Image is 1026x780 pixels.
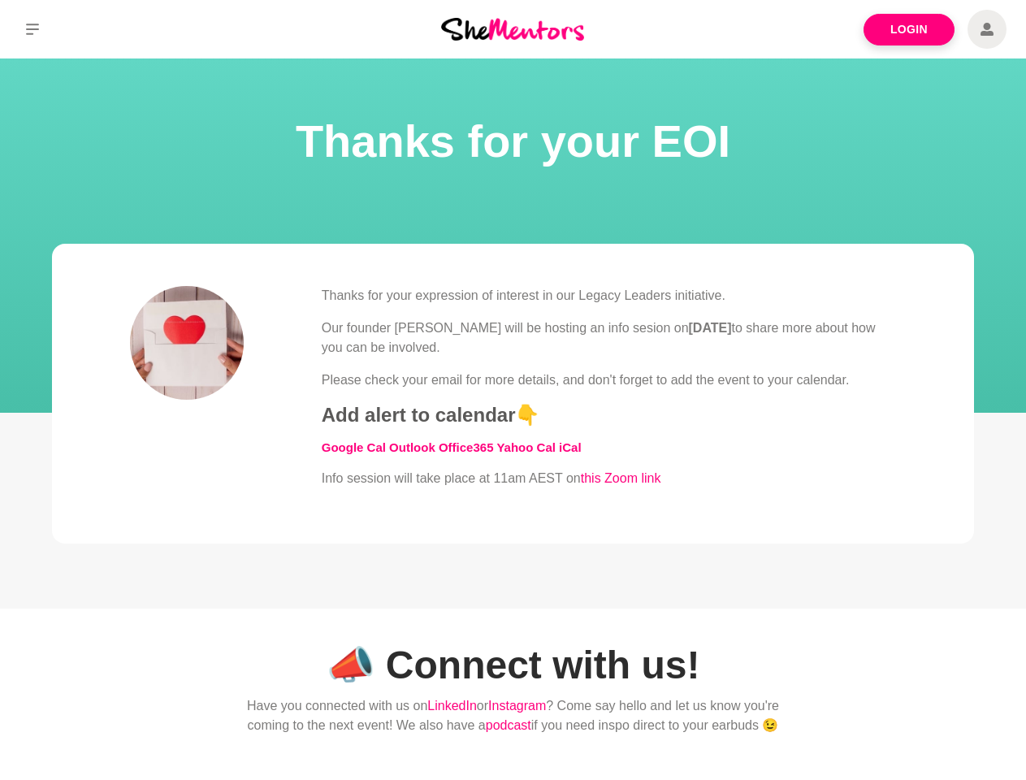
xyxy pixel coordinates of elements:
h1: 📣 Connect with us! [227,641,799,690]
a: Office365 [439,440,494,454]
a: iCal [559,440,582,454]
a: LinkedIn [427,699,477,713]
p: Thanks for your expression of interest in our Legacy Leaders initiative. [322,286,896,305]
a: Instagram [488,699,546,713]
img: She Mentors Logo [441,18,584,40]
p: Have you connected with us on or ? Come say hello and let us know you're coming to the next event... [227,696,799,735]
a: Yahoo Cal [496,440,556,454]
h5: ​ [322,440,896,456]
p: Our founder [PERSON_NAME] will be hosting an info sesion on to share more about how you can be in... [322,318,896,357]
h4: Add alert to calendar👇 [322,403,896,427]
p: Please check your email for more details, and don't forget to add the event to your calendar. [322,370,896,390]
a: Google Cal [322,440,386,454]
strong: [DATE] [689,321,732,335]
a: this Zoom link [581,471,661,485]
h1: Thanks for your EOI [19,110,1007,172]
p: Info session will take place at 11am AEST on [322,469,896,488]
a: Login [864,14,955,45]
a: Outlook [389,440,435,454]
a: podcast [486,718,531,732]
